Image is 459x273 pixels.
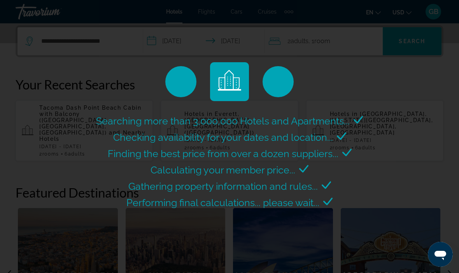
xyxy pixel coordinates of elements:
[151,164,295,176] span: Calculating your member price...
[113,131,333,143] span: Checking availability for your dates and location...
[126,197,319,208] span: Performing final calculations... please wait...
[128,180,318,192] span: Gathering property information and rules...
[428,242,453,267] iframe: Button to launch messaging window
[96,115,350,127] span: Searching more than 3,000,000 Hotels and Apartments...
[108,148,338,159] span: Finding the best price from over a dozen suppliers...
